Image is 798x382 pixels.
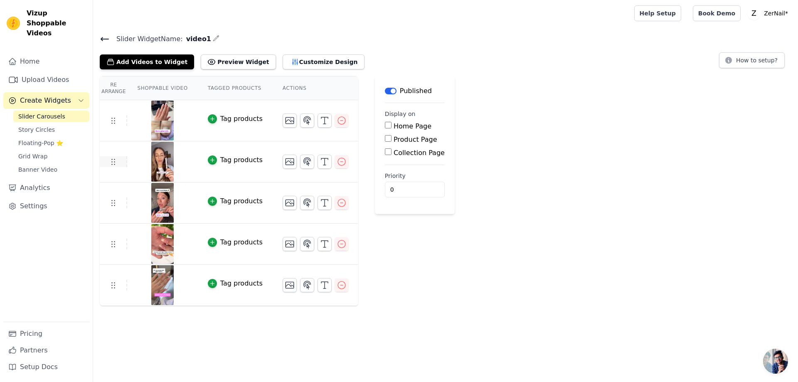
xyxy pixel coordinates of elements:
label: Priority [385,172,445,180]
button: Change Thumbnail [283,155,297,169]
th: Actions [273,76,358,100]
span: Slider Carousels [18,112,65,121]
label: Home Page [394,122,431,130]
label: Product Page [394,136,437,143]
img: vizup-images-9716.png [151,183,174,223]
span: Vizup Shoppable Videos [27,8,86,38]
button: Change Thumbnail [283,113,297,128]
th: Re Arrange [100,76,127,100]
img: vizup-images-0461.png [151,224,174,264]
a: Slider Carousels [13,111,89,122]
img: vizup-images-bb05.png [151,142,174,182]
a: Book Demo [693,5,741,21]
button: Preview Widget [201,54,276,69]
button: Change Thumbnail [283,237,297,251]
div: Edit Name [213,33,219,44]
a: Help Setup [634,5,681,21]
span: Slider Widget Name: [110,34,183,44]
div: Tag products [220,114,263,124]
a: Açık sohbet [763,349,788,374]
button: Tag products [208,278,263,288]
span: video1 [183,34,211,44]
div: Tag products [220,155,263,165]
button: Tag products [208,196,263,206]
a: Story Circles [13,124,89,136]
div: Tag products [220,278,263,288]
a: Banner Video [13,164,89,175]
button: Tag products [208,114,263,124]
button: Customize Design [283,54,365,69]
a: Setup Docs [3,359,89,375]
a: Settings [3,198,89,214]
th: Shoppable Video [127,76,197,100]
a: Pricing [3,325,89,342]
a: Home [3,53,89,70]
img: Vizup [7,17,20,30]
th: Tagged Products [198,76,273,100]
a: Partners [3,342,89,359]
span: Grid Wrap [18,152,47,160]
a: Grid Wrap [13,150,89,162]
div: Tag products [220,196,263,206]
span: Banner Video [18,165,57,174]
button: Change Thumbnail [283,278,297,292]
span: Story Circles [18,126,55,134]
img: vizup-images-31bc.png [151,265,174,305]
button: Add Videos to Widget [100,54,194,69]
legend: Display on [385,110,416,118]
img: vizup-images-f2a7.png [151,101,174,140]
button: How to setup? [719,52,785,68]
a: Upload Videos [3,71,89,88]
span: Floating-Pop ⭐ [18,139,63,147]
a: Floating-Pop ⭐ [13,137,89,149]
button: Change Thumbnail [283,196,297,210]
label: Collection Page [394,149,445,157]
div: Tag products [220,237,263,247]
a: Analytics [3,180,89,196]
button: Tag products [208,155,263,165]
button: Z ZerNail* [747,6,791,21]
button: Tag products [208,237,263,247]
a: How to setup? [719,58,785,66]
span: Create Widgets [20,96,71,106]
text: Z [751,9,756,17]
p: Published [400,86,432,96]
button: Create Widgets [3,92,89,109]
p: ZerNail* [761,6,791,21]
